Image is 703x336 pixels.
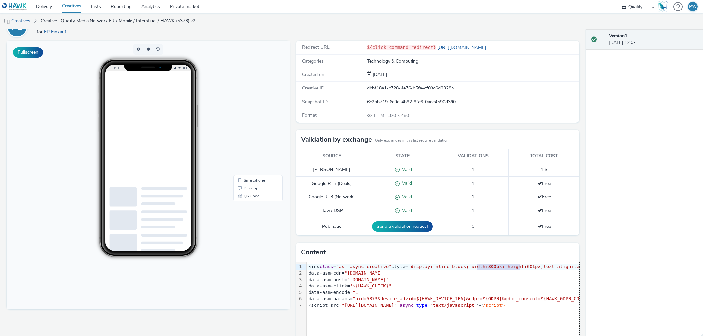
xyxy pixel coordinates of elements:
[342,303,397,308] span: "[URL][DOMAIN_NAME]"
[13,47,43,58] button: Fullscreen
[228,151,275,159] li: QR Code
[541,167,547,173] span: 1 $
[537,208,551,214] span: Free
[416,303,428,308] span: type
[344,270,386,276] span: "[DOMAIN_NAME]"
[400,167,412,173] span: Valid
[408,264,651,269] span: "display:inline-block; width:300px; height:601px;text-align:left; text-decoration:none;"
[296,149,367,163] th: Source
[472,194,474,200] span: 1
[472,167,474,173] span: 1
[400,194,412,200] span: Valid
[400,303,413,308] span: async
[658,1,668,12] img: Hawk Academy
[105,25,112,29] span: 11:11
[44,29,69,35] a: FR Einkauf
[350,283,391,288] span: "${HAWK_CLICK}"
[372,221,433,232] button: Send a validation request
[689,2,697,11] div: PW
[3,18,10,25] img: mobile
[367,45,436,50] code: ${click_command_redirect}
[430,303,477,308] span: "text/javascript"
[375,138,448,143] small: Only exchanges in this list require validation
[296,283,303,289] div: 4
[372,71,387,78] div: Creation 28 August 2025, 12:07
[372,71,387,78] span: [DATE]
[237,138,258,142] span: Smartphone
[307,264,655,270] div: <ins = style=
[367,99,579,105] div: 6c2bb719-6c9c-4b92-9fa6-0ade4590d390
[296,264,303,270] div: 1
[307,302,655,309] div: <script src= = ><
[609,33,627,39] strong: Version 1
[320,264,333,269] span: class
[436,44,489,50] a: [URL][DOMAIN_NAME]
[302,99,328,105] span: Snapshot ID
[307,270,655,277] div: data-asm-cdn=
[237,146,252,149] span: Desktop
[472,208,474,214] span: 1
[296,277,303,283] div: 3
[296,204,367,218] td: Hawk DSP
[302,85,324,91] span: Creative ID
[483,303,505,308] span: /script>
[296,302,303,309] div: 7
[228,144,275,151] li: Desktop
[374,112,388,119] span: HTML
[296,190,367,204] td: Google RTB (Network)
[296,270,303,277] div: 2
[301,247,326,257] h3: Content
[302,44,330,50] span: Redirect URL
[237,153,253,157] span: QR Code
[302,112,317,118] span: Format
[7,24,30,30] a: FE
[537,180,551,187] span: Free
[302,71,324,78] span: Created on
[400,180,412,186] span: Valid
[2,3,27,11] img: undefined Logo
[336,264,392,269] span: "asm_async_creative"
[296,296,303,302] div: 6
[296,177,367,190] td: Google RTB (Deals)
[367,58,579,65] div: Technology & Computing
[537,194,551,200] span: Free
[296,289,303,296] div: 5
[307,277,655,283] div: data-asm-host=
[367,149,438,163] th: State
[37,29,44,35] span: for
[307,283,655,289] div: data-asm-click=
[472,223,474,229] span: 0
[537,223,551,229] span: Free
[658,1,670,12] a: Hawk Academy
[302,58,324,64] span: Categories
[307,289,655,296] div: data-asm-encode=
[353,290,361,295] span: "1"
[296,163,367,177] td: [PERSON_NAME]
[373,112,409,119] span: 320 x 480
[296,218,367,235] td: Pubmatic
[472,180,474,187] span: 1
[509,149,579,163] th: Total cost
[353,296,618,301] span: "pid=5373&device_advid=${HAWK_DEVICE_IFA}&gdpr=${GDPR}&gdpr_consent=${HAWK_GDPR_CONSENT_STRING}"
[228,136,275,144] li: Smartphone
[400,208,412,214] span: Valid
[609,33,698,46] div: [DATE] 12:07
[301,135,372,145] h3: Validation by exchange
[37,13,199,29] a: Creative : Quality Media Network FR / Mobile / Interstitial / HAWK (5373) v2
[307,296,655,302] div: data-asm-params= ><
[438,149,509,163] th: Validations
[347,277,389,282] span: "[DOMAIN_NAME]"
[367,85,579,91] div: dbbf18a1-c728-4e76-b5fa-cf09c6d2328b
